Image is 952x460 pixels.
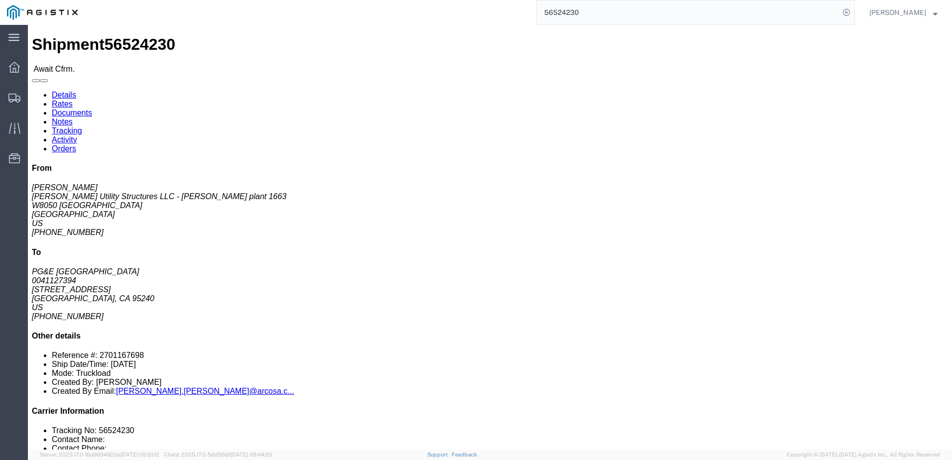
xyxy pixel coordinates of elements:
[28,25,952,450] iframe: FS Legacy Container
[7,5,78,20] img: logo
[787,451,940,459] span: Copyright © [DATE]-[DATE] Agistix Inc., All Rights Reserved
[537,0,839,24] input: Search for shipment number, reference number
[427,452,452,458] a: Support
[120,452,159,458] span: [DATE] 09:51:12
[40,452,159,458] span: Server: 2025.17.0-16a969492de
[231,452,272,458] span: [DATE] 08:44:20
[164,452,272,458] span: Client: 2025.17.0-5dd568f
[869,7,926,18] span: Justin Chao
[869,6,938,18] button: [PERSON_NAME]
[452,452,477,458] a: Feedback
